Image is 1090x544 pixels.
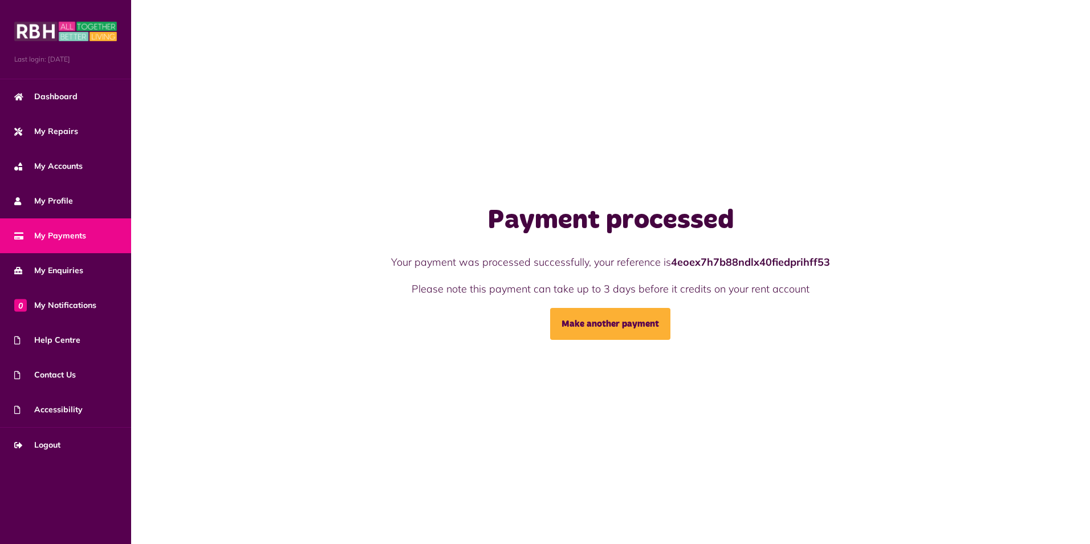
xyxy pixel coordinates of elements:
span: Accessibility [14,404,83,416]
span: My Profile [14,195,73,207]
span: Last login: [DATE] [14,54,117,64]
span: My Payments [14,230,86,242]
a: Make another payment [550,308,670,340]
strong: 4eoex7h7b88ndlx40fiedprihff53 [671,255,830,269]
span: My Notifications [14,299,96,311]
p: Your payment was processed successfully, your reference is [291,254,930,270]
span: My Repairs [14,125,78,137]
span: My Enquiries [14,265,83,277]
p: Please note this payment can take up to 3 days before it credits on your rent account [291,281,930,297]
img: MyRBH [14,20,117,43]
span: 0 [14,299,27,311]
span: Help Centre [14,334,80,346]
span: Contact Us [14,369,76,381]
span: Dashboard [14,91,78,103]
span: Logout [14,439,60,451]
span: My Accounts [14,160,83,172]
h1: Payment processed [291,204,930,237]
